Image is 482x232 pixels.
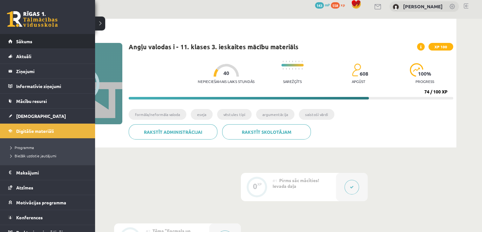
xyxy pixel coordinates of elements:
p: Nepieciešamais laiks stundās [198,79,254,84]
img: icon-short-line-57e1e144782c952c97e751825c79c345078a6d821885a25fce030b3d8c18986b.svg [292,61,293,62]
span: Konferences [16,215,43,220]
span: xp [341,2,345,7]
span: 40 [223,70,229,76]
a: Rakstīt skolotājam [222,124,311,140]
li: eseja [191,109,213,120]
p: Sarežģīts [283,79,302,84]
span: XP 100 [428,43,453,51]
li: saistoši vārdi [299,109,334,120]
a: Aktuāli [8,49,87,64]
span: #1 [273,178,277,183]
a: Konferences [8,210,87,225]
img: icon-progress-161ccf0a02000e728c5f80fcf4c31c7af3da0e1684b2b1d7c360e028c24a22f1.svg [410,63,423,77]
img: icon-short-line-57e1e144782c952c97e751825c79c345078a6d821885a25fce030b3d8c18986b.svg [286,68,286,70]
span: 100 % [418,71,432,77]
a: Mācību resursi [8,94,87,108]
a: 558 xp [331,2,348,7]
a: Motivācijas programma [8,195,87,210]
div: 0 [253,183,257,189]
span: 558 [331,2,340,9]
span: Motivācijas programma [16,200,66,205]
a: Informatīvie ziņojumi [8,79,87,93]
span: 143 [315,2,324,9]
legend: Ziņojumi [16,64,87,78]
span: Programma [8,145,34,150]
a: Rīgas 1. Tālmācības vidusskola [7,11,58,27]
img: icon-short-line-57e1e144782c952c97e751825c79c345078a6d821885a25fce030b3d8c18986b.svg [302,61,302,62]
img: Marija Marta Lovniece [393,4,399,10]
li: vēstules tipi [217,109,252,120]
span: 608 [360,71,368,77]
h1: Angļu valodas i - 11. klases 3. ieskaites mācību materiāls [129,43,299,51]
img: icon-short-line-57e1e144782c952c97e751825c79c345078a6d821885a25fce030b3d8c18986b.svg [289,61,290,62]
span: mP [325,2,330,7]
img: icon-short-line-57e1e144782c952c97e751825c79c345078a6d821885a25fce030b3d8c18986b.svg [302,68,302,70]
a: Sākums [8,34,87,49]
span: Mācību resursi [16,98,47,104]
img: icon-short-line-57e1e144782c952c97e751825c79c345078a6d821885a25fce030b3d8c18986b.svg [292,68,293,70]
li: argumentācija [256,109,294,120]
a: Biežāk uzdotie jautājumi [8,153,89,159]
a: [DEMOGRAPHIC_DATA] [8,109,87,123]
span: Sākums [16,38,32,44]
span: Digitālie materiāli [16,128,54,134]
legend: Maksājumi [16,165,87,180]
a: Ziņojumi [8,64,87,78]
span: Atzīmes [16,185,33,190]
a: Programma [8,145,89,150]
p: progress [415,79,434,84]
span: Pirms sāc mācīties! Ievada daļa [273,177,319,189]
img: students-c634bb4e5e11cddfef0936a35e636f08e4e9abd3cc4e673bd6f9a4125e45ecb1.svg [352,63,361,77]
span: Aktuāli [16,53,31,59]
img: icon-short-line-57e1e144782c952c97e751825c79c345078a6d821885a25fce030b3d8c18986b.svg [289,68,290,70]
a: Maksājumi [8,165,87,180]
img: icon-short-line-57e1e144782c952c97e751825c79c345078a6d821885a25fce030b3d8c18986b.svg [283,68,283,70]
p: apgūst [352,79,365,84]
legend: Informatīvie ziņojumi [16,79,87,93]
span: [DEMOGRAPHIC_DATA] [16,113,66,119]
img: icon-short-line-57e1e144782c952c97e751825c79c345078a6d821885a25fce030b3d8c18986b.svg [286,61,286,62]
img: icon-short-line-57e1e144782c952c97e751825c79c345078a6d821885a25fce030b3d8c18986b.svg [283,61,283,62]
a: Rakstīt administrācijai [129,124,217,140]
a: 143 mP [315,2,330,7]
li: formāla/neformāla valoda [129,109,186,120]
span: Biežāk uzdotie jautājumi [8,153,56,158]
div: XP [257,182,262,186]
a: Atzīmes [8,180,87,195]
a: Digitālie materiāli [8,124,87,138]
a: [PERSON_NAME] [403,3,443,10]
